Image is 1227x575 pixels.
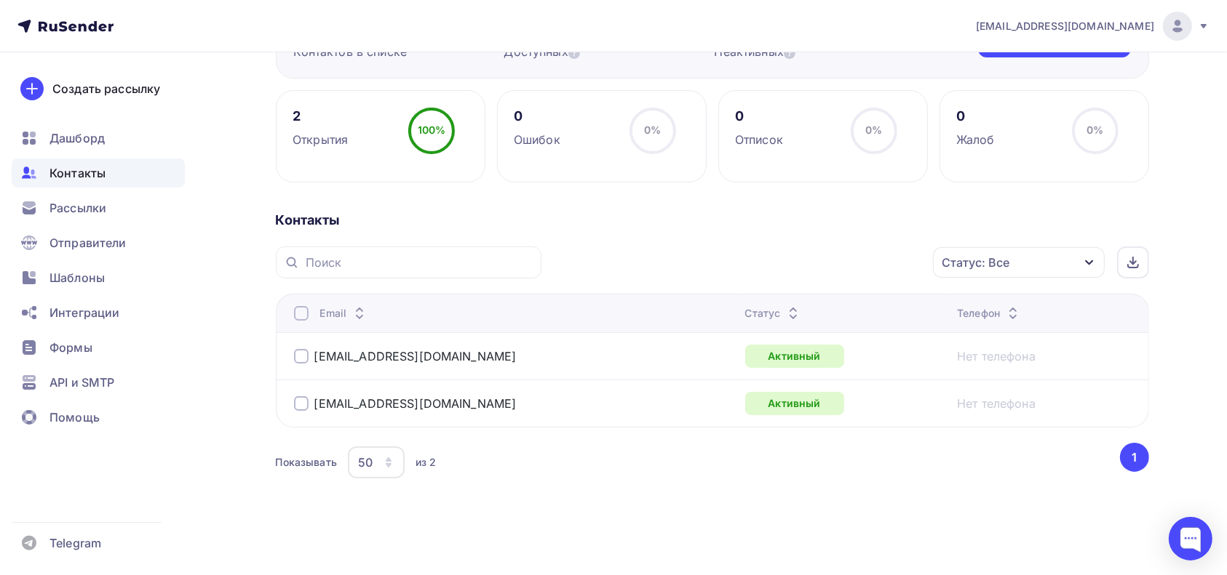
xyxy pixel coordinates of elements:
a: [EMAIL_ADDRESS][DOMAIN_NAME] [314,349,517,363]
button: 50 [347,446,405,479]
a: Отправители [12,228,185,257]
div: Контакты [276,212,1149,229]
a: Нет телефона [957,347,1036,365]
div: Статус: Все [942,254,1010,271]
input: Поиск [306,254,533,270]
button: Статус: Все [932,246,1105,278]
div: 0 [735,108,783,125]
a: Контакты [12,158,185,188]
div: Телефон [957,306,1022,321]
span: Формы [49,339,92,356]
div: Активный [745,392,844,415]
span: Помощь [49,409,100,426]
div: Статус [745,306,803,321]
span: API и SMTP [49,374,114,391]
div: Email [320,306,369,321]
a: Шаблоны [12,263,185,292]
a: [EMAIL_ADDRESS][DOMAIN_NAME] [314,396,517,411]
a: Рассылки [12,193,185,222]
span: [EMAIL_ADDRESS][DOMAIN_NAME] [976,19,1154,33]
span: Интеграции [49,304,119,321]
div: Активный [745,345,844,368]
div: 0 [956,108,995,125]
span: Рассылки [49,199,106,217]
div: Показывать [276,455,337,470]
button: Go to page 1 [1120,443,1149,472]
div: Открытия [293,131,348,148]
span: Дашборд [49,129,105,147]
span: Шаблоны [49,269,105,286]
div: Ошибок [514,131,560,148]
a: Формы [12,333,185,362]
div: 2 [293,108,348,125]
a: Нет телефона [957,395,1036,412]
div: Создать рассылку [52,80,160,97]
div: Отписок [735,131,783,148]
span: Контакты [49,164,106,182]
span: Telegram [49,534,101,552]
span: 0% [1087,124,1103,136]
span: 0% [865,124,882,136]
span: Отправители [49,234,127,252]
a: [EMAIL_ADDRESS][DOMAIN_NAME] [976,12,1210,41]
span: 100% [418,124,446,136]
a: Дашборд [12,124,185,153]
div: Жалоб [956,131,995,148]
ul: Pagination [1117,443,1149,472]
div: 50 [358,454,373,471]
span: 0% [644,124,661,136]
div: из 2 [416,455,437,470]
div: 0 [514,108,560,125]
